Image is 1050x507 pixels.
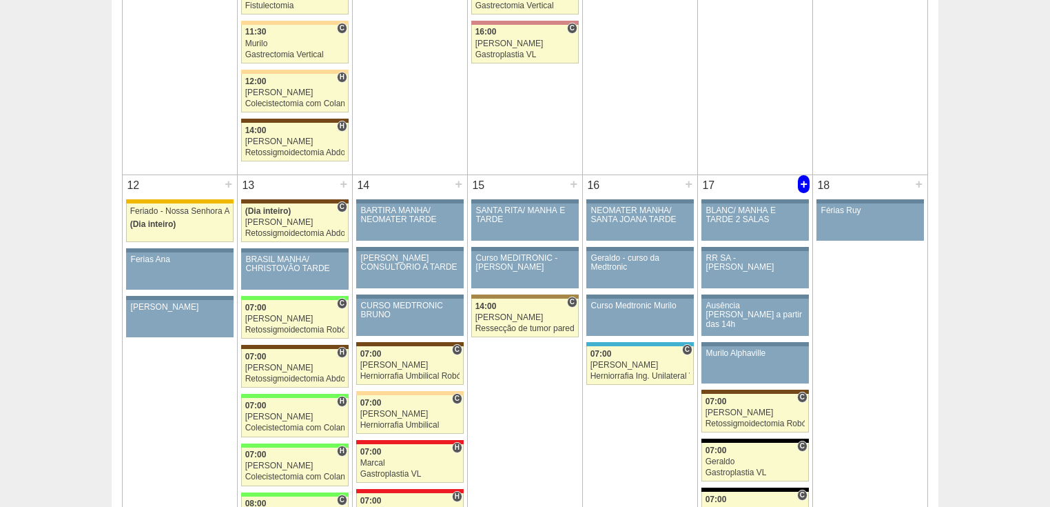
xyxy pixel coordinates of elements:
span: 07:00 [245,450,267,459]
span: Hospital [337,396,347,407]
div: [PERSON_NAME] [245,137,345,146]
div: Murilo [245,39,345,48]
div: [PERSON_NAME] [475,313,575,322]
div: Key: Aviso [356,199,464,203]
div: + [913,175,925,193]
div: + [338,175,349,193]
span: 14:00 [475,301,497,311]
div: 16 [583,175,604,196]
div: Fistulectomia [245,1,345,10]
div: Retossigmoidectomia Abdominal VL [245,375,345,384]
span: Hospital [337,72,347,83]
div: Key: Santa Joana [241,199,349,203]
a: C 07:00 [PERSON_NAME] Herniorrafia Umbilical [356,395,464,434]
div: [PERSON_NAME] [360,410,460,419]
div: Key: Assunção [356,440,464,444]
span: Consultório [337,495,347,506]
div: Feriado - Nossa Senhora Aparecida [130,207,230,216]
a: C 11:30 Murilo Gastrectomia Vertical [241,25,349,63]
a: C 07:00 [PERSON_NAME] Retossigmoidectomia Robótica [701,394,809,433]
div: Férias Ruy [821,206,920,215]
a: C 07:00 Geraldo Gastroplastia VL [701,443,809,481]
div: Colecistectomia com Colangiografia VL [245,473,345,481]
div: Retossigmoidectomia Abdominal VL [245,229,345,238]
span: Consultório [452,344,462,355]
a: [PERSON_NAME] [126,300,234,337]
div: Key: Aviso [816,199,924,203]
span: 16:00 [475,27,497,37]
div: Key: Aviso [701,295,809,299]
div: Retossigmoidectomia Robótica [706,419,805,428]
div: + [223,175,234,193]
a: Curso Medtronic Murilo [586,299,694,336]
div: Key: Bartira [356,391,464,395]
span: 07:00 [245,352,267,361]
div: Key: Blanc [701,439,809,443]
div: Key: Aviso [701,247,809,251]
div: [PERSON_NAME] [706,408,805,417]
div: Key: Neomater [586,342,694,346]
span: 07:00 [590,349,612,359]
div: Key: Santa Joana [241,119,349,123]
a: H 07:00 [PERSON_NAME] Retossigmoidectomia Abdominal VL [241,349,349,388]
div: Key: Blanc [701,488,809,492]
div: BARTIRA MANHÃ/ NEOMATER TARDE [361,206,460,224]
span: Consultório [797,490,807,501]
div: 17 [698,175,719,196]
div: Key: Aviso [586,247,694,251]
div: BLANC/ MANHÃ E TARDE 2 SALAS [706,206,805,224]
span: 12:00 [245,77,267,86]
span: 07:00 [706,397,727,406]
span: 07:00 [706,446,727,455]
span: 11:30 [245,27,267,37]
a: C 07:00 [PERSON_NAME] Herniorrafia Umbilical Robótica [356,346,464,385]
a: H 07:00 [PERSON_NAME] Colecistectomia com Colangiografia VL [241,448,349,486]
div: Retossigmoidectomia Abdominal VL [245,148,345,157]
div: Colecistectomia com Colangiografia VL [245,424,345,433]
div: Key: Bartira [241,70,349,74]
span: (Dia inteiro) [130,219,176,229]
div: Gastrectomia Vertical [245,50,345,59]
div: SANTA RITA/ MANHÃ E TARDE [476,206,575,224]
div: [PERSON_NAME] [245,364,345,372]
div: 12 [123,175,144,196]
div: + [798,175,810,193]
span: Consultório [682,344,692,355]
a: C 07:00 [PERSON_NAME] Herniorrafia Ing. Unilateral VL [586,346,694,385]
div: [PERSON_NAME] CONSULTÓRIO A TARDE [361,254,460,272]
div: Key: Brasil [241,493,349,497]
div: Gastroplastia VL [475,50,575,59]
span: Consultório [567,297,577,308]
div: Key: Aviso [471,199,579,203]
div: [PERSON_NAME] [245,218,345,227]
a: CURSO MEDTRONIC BRUNO [356,299,464,336]
div: + [453,175,464,193]
div: Geraldo - curso da Medtronic [591,254,690,272]
div: Ausência [PERSON_NAME] a partir das 14h [706,301,805,329]
div: Gastroplastia VL [360,470,460,479]
div: Key: Brasil [241,444,349,448]
div: Key: Bartira [241,21,349,25]
span: Consultório [567,23,577,34]
div: Key: Assunção [356,489,464,493]
span: Consultório [337,298,347,309]
div: Key: Santa Joana [356,342,464,346]
a: C 16:00 [PERSON_NAME] Gastroplastia VL [471,25,579,63]
div: RR SA - [PERSON_NAME] [706,254,805,272]
a: H 12:00 [PERSON_NAME] Colecistectomia com Colangiografia VL [241,74,349,112]
div: + [568,175,579,193]
span: Hospital [337,446,347,457]
div: [PERSON_NAME] [245,461,345,470]
div: [PERSON_NAME] [245,315,345,324]
a: C (Dia inteiro) [PERSON_NAME] Retossigmoidectomia Abdominal VL [241,203,349,242]
div: Key: Aviso [701,199,809,203]
a: SANTA RITA/ MANHÃ E TARDE [471,203,579,241]
a: H 14:00 [PERSON_NAME] Retossigmoidectomia Abdominal VL [241,123,349,161]
div: Gastrectomia Vertical [475,1,575,10]
span: Hospital [452,491,462,502]
div: + [683,175,694,193]
a: Ausência [PERSON_NAME] a partir das 14h [701,299,809,336]
div: Murilo Alphaville [706,349,805,358]
div: CURSO MEDTRONIC BRUNO [361,301,460,319]
span: 07:00 [360,447,382,457]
